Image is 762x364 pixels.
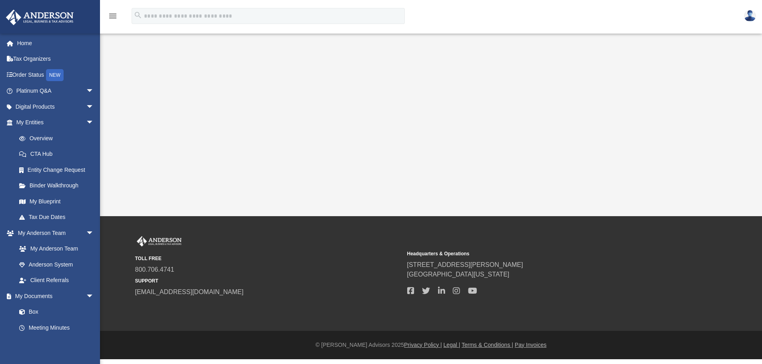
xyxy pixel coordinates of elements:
a: Forms Library [11,336,98,352]
a: My Anderson Teamarrow_drop_down [6,225,102,241]
a: menu [108,15,118,21]
a: Entity Change Request [11,162,106,178]
a: Client Referrals [11,273,102,288]
i: menu [108,11,118,21]
span: arrow_drop_down [86,99,102,115]
img: Anderson Advisors Platinum Portal [4,10,76,25]
a: Meeting Minutes [11,320,102,336]
a: Home [6,35,106,51]
span: arrow_drop_down [86,288,102,304]
a: Order StatusNEW [6,67,106,83]
div: © [PERSON_NAME] Advisors 2025 [100,341,762,349]
a: Tax Due Dates [11,209,106,225]
a: Legal | [444,342,460,348]
a: Binder Walkthrough [11,178,106,194]
small: Headquarters & Operations [407,250,674,257]
a: [STREET_ADDRESS][PERSON_NAME] [407,261,523,268]
a: My Blueprint [11,193,102,209]
a: Privacy Policy | [404,342,442,348]
a: Digital Productsarrow_drop_down [6,99,106,115]
div: NEW [46,69,64,81]
img: User Pic [744,10,756,22]
a: 800.706.4741 [135,266,174,273]
img: Anderson Advisors Platinum Portal [135,236,183,247]
span: arrow_drop_down [86,225,102,241]
small: TOLL FREE [135,255,402,262]
a: Terms & Conditions | [462,342,513,348]
a: Box [11,304,98,320]
a: Tax Organizers [6,51,106,67]
a: Anderson System [11,257,102,273]
a: My Entitiesarrow_drop_down [6,115,106,131]
span: arrow_drop_down [86,115,102,131]
small: SUPPORT [135,277,402,284]
a: [GEOGRAPHIC_DATA][US_STATE] [407,271,510,278]
a: Pay Invoices [515,342,546,348]
i: search [134,11,142,20]
a: My Anderson Team [11,241,98,257]
span: arrow_drop_down [86,83,102,99]
a: My Documentsarrow_drop_down [6,288,102,304]
a: Overview [11,130,106,146]
a: Platinum Q&Aarrow_drop_down [6,83,106,99]
a: CTA Hub [11,146,106,162]
a: [EMAIL_ADDRESS][DOMAIN_NAME] [135,288,244,295]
